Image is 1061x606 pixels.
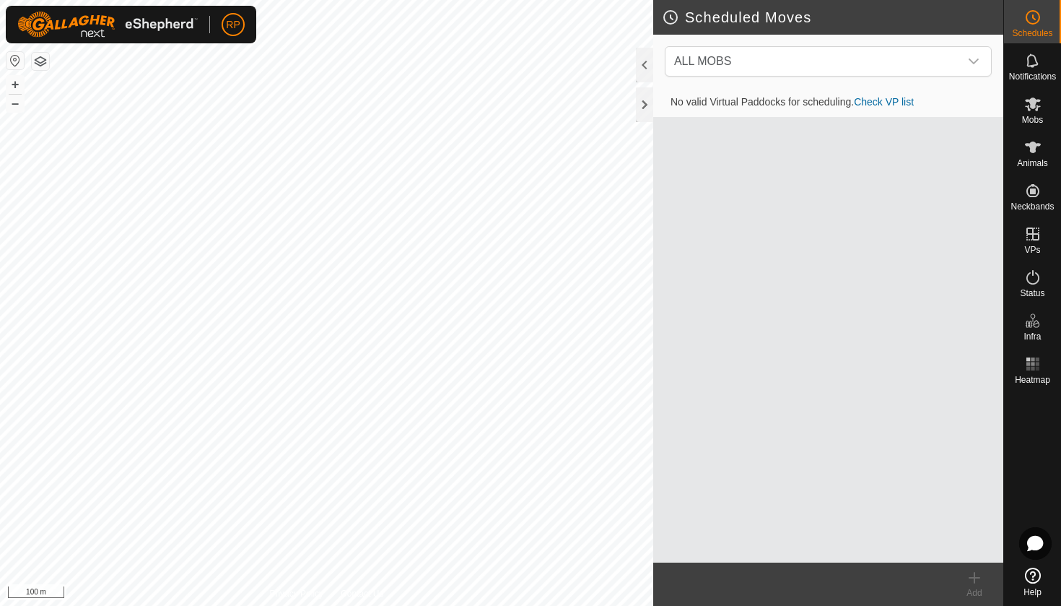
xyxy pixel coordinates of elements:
span: Notifications [1009,72,1056,81]
h2: Scheduled Moves [662,9,1003,26]
span: Neckbands [1010,202,1054,211]
button: Map Layers [32,53,49,70]
span: Help [1023,588,1042,597]
span: VPs [1024,246,1040,254]
button: + [6,76,24,93]
img: Gallagher Logo [17,12,198,38]
span: No valid Virtual Paddocks for scheduling. [659,96,925,108]
a: Privacy Policy [269,587,323,600]
span: ALL MOBS [674,55,731,67]
button: – [6,95,24,112]
a: Contact Us [341,587,383,600]
span: RP [226,17,240,33]
div: Add [946,586,1003,599]
a: Check VP list [854,96,914,108]
span: Schedules [1012,29,1052,38]
a: Help [1004,562,1061,602]
span: Animals [1017,159,1048,168]
span: Status [1020,289,1044,298]
span: Mobs [1022,116,1043,124]
span: Infra [1023,332,1041,341]
span: ALL MOBS [668,47,959,76]
button: Reset Map [6,52,24,69]
span: Heatmap [1015,376,1050,384]
div: dropdown trigger [959,47,988,76]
